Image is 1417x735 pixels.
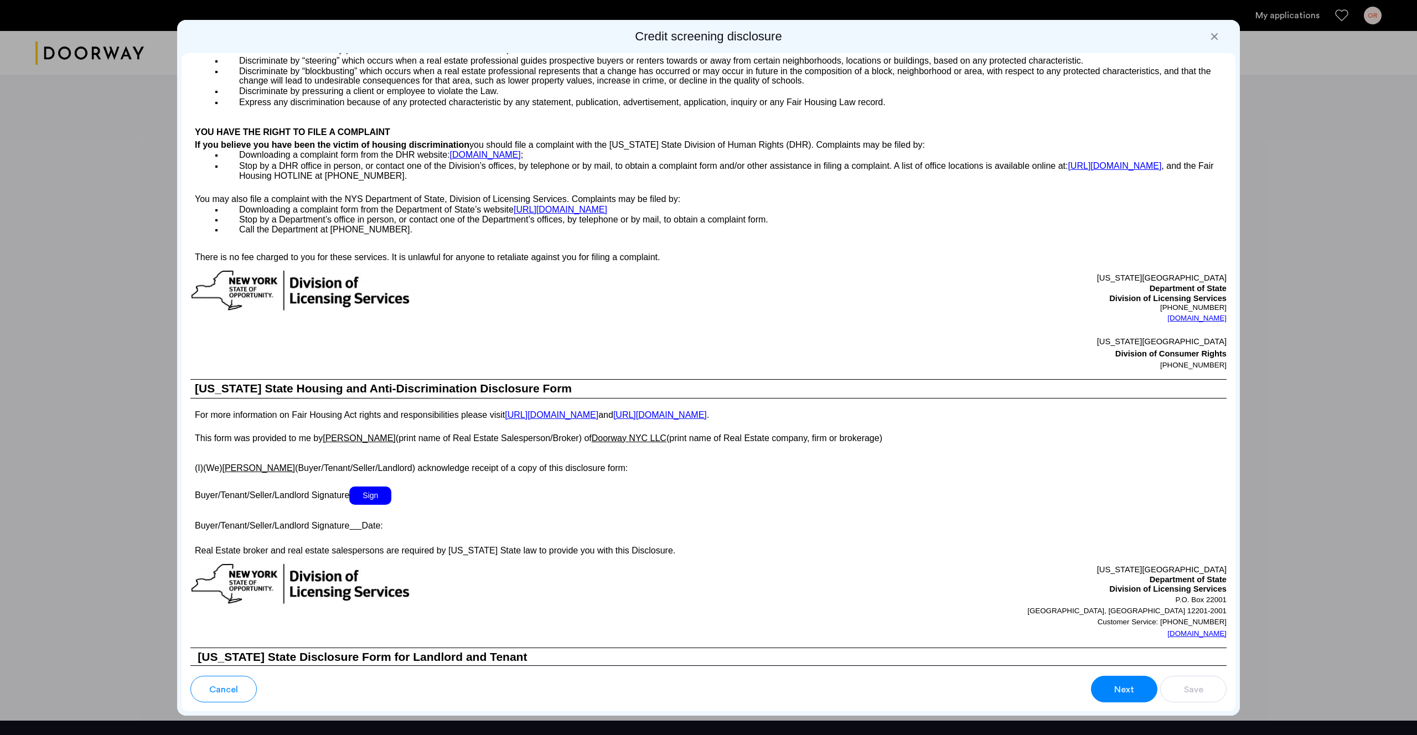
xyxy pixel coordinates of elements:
p: This form was provided to me by (print name of Real Estate Salesperson/Broker) of (print name of ... [190,432,1227,445]
a: [URL][DOMAIN_NAME] [514,205,607,214]
p: [GEOGRAPHIC_DATA], [GEOGRAPHIC_DATA] 12201-2001 [708,605,1227,617]
h1: [US_STATE] State Housing and Anti-Discrimination Disclosure Form [190,380,1227,398]
p: For more information on Fair Housing Act rights and responsibilities please visit and . [190,410,1227,420]
p: Stop by a Department’s office in person, or contact one of the Department’s offices, by telephone... [224,215,1227,224]
p: Department of State [708,284,1227,294]
p: Call the Department at [PHONE_NUMBER]. [224,225,1227,235]
p: Buyer/Tenant/Seller/Landlord Signature Date: [190,516,1227,532]
span: you should file a complaint with the [US_STATE] State Division of Human Rights (DHR). Complaints ... [469,140,925,149]
button: button [1091,676,1157,702]
p: Customer Service: [PHONE_NUMBER] [708,617,1227,628]
p: (I)(We) (Buyer/Tenant/Seller/Landlord) acknowledge receipt of a copy of this disclosure form: [190,457,1227,475]
h3: [US_STATE] State Disclosure Form for Landlord and Tenant [190,648,1227,666]
u: [PERSON_NAME] [323,433,396,443]
span: Downloading a complaint form from the DHR website: [239,150,450,159]
p: [PHONE_NUMBER] [708,303,1227,312]
p: Real Estate broker and real estate salespersons are required by [US_STATE] State law to provide y... [190,544,1227,557]
img: new-york-logo.png [190,563,411,605]
p: Discriminate by pressuring a client or employee to violate the Law. [224,86,1227,97]
p: [US_STATE][GEOGRAPHIC_DATA] [708,270,1227,284]
a: [DOMAIN_NAME] [1167,313,1227,324]
h4: If you believe you have been the victim of housing discrimination [190,139,1227,149]
p: Express any discrimination because of any protected characteristic by any statement, publication,... [224,96,1227,107]
button: button [1160,676,1227,702]
span: Save [1184,683,1203,696]
a: [URL][DOMAIN_NAME] [505,410,598,420]
span: Sign [349,486,391,505]
p: Division of Licensing Services [708,294,1227,304]
img: new-york-logo.png [190,270,411,312]
span: Buyer/Tenant/Seller/Landlord Signature [195,490,349,500]
a: [URL][DOMAIN_NAME] [1068,161,1161,170]
p: There is no fee charged to you for these services. It is unlawful for anyone to retaliate against... [190,242,1227,264]
p: [US_STATE][GEOGRAPHIC_DATA] [708,563,1227,575]
p: [PHONE_NUMBER] [708,360,1227,371]
p: P.O. Box 22001 [708,594,1227,605]
p: ; [224,150,1227,161]
h4: YOU HAVE THE RIGHT TO FILE A COMPLAINT [190,126,1227,139]
h2: Credit screening disclosure [182,29,1235,44]
p: Division of Consumer Rights [708,348,1227,360]
u: [PERSON_NAME] [222,463,295,473]
span: Cancel [209,683,238,696]
p: Discriminate by “blockbusting” which occurs when a real estate professional represents that a cha... [224,66,1227,86]
p: Department of State [708,575,1227,585]
a: [URL][DOMAIN_NAME] [613,410,707,420]
span: Next [1114,683,1134,696]
p: You may also file a complaint with the NYS Department of State, Division of Licensing Services. C... [190,188,1227,204]
a: [DOMAIN_NAME] [450,150,521,161]
a: [DOMAIN_NAME] [1167,628,1227,639]
p: [US_STATE][GEOGRAPHIC_DATA] [708,335,1227,348]
button: button [190,676,257,702]
u: Doorway NYC LLC [592,433,666,443]
span: Stop by a DHR office in person, or contact one of the Division’s offices, by telephone or by mail... [239,161,1068,170]
p: Division of Licensing Services [708,584,1227,594]
p: Discriminate by “steering” which occurs when a real estate professional guides prospective buyers... [224,55,1227,66]
span: Downloading a complaint form from the Department of State’s website [239,205,514,214]
p: , and the Fair Housing HOTLINE at [PHONE_NUMBER]. [224,161,1227,180]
